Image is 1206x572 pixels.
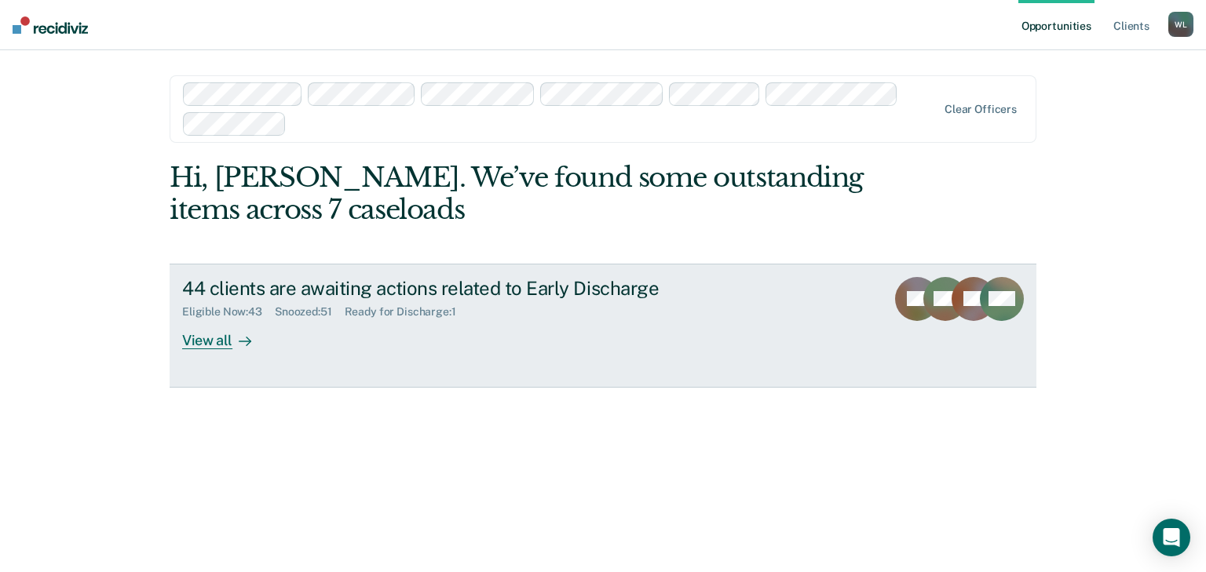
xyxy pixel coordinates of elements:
div: Clear officers [945,103,1017,116]
div: Ready for Discharge : 1 [345,305,469,319]
div: 44 clients are awaiting actions related to Early Discharge [182,277,733,300]
button: WL [1168,12,1193,37]
div: Eligible Now : 43 [182,305,275,319]
a: 44 clients are awaiting actions related to Early DischargeEligible Now:43Snoozed:51Ready for Disc... [170,264,1036,388]
div: W L [1168,12,1193,37]
img: Recidiviz [13,16,88,34]
div: Hi, [PERSON_NAME]. We’ve found some outstanding items across 7 caseloads [170,162,863,226]
div: Snoozed : 51 [275,305,345,319]
div: Open Intercom Messenger [1153,519,1190,556]
div: View all [182,319,270,349]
